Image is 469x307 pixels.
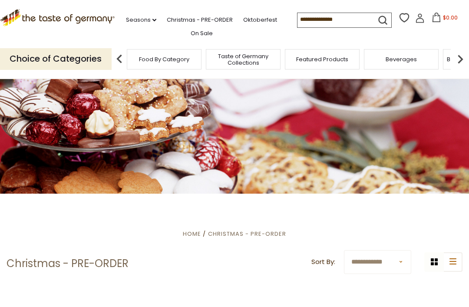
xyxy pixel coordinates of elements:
a: Beverages [386,56,417,63]
a: Seasons [126,15,156,25]
a: On Sale [191,29,213,38]
label: Sort By: [311,257,335,267]
button: $0.00 [426,13,463,26]
a: Home [183,230,201,238]
a: Food By Category [139,56,189,63]
a: Christmas - PRE-ORDER [167,15,233,25]
img: next arrow [452,50,469,68]
h1: Christmas - PRE-ORDER [7,257,129,270]
a: Featured Products [296,56,348,63]
img: previous arrow [111,50,128,68]
a: Oktoberfest [243,15,277,25]
a: Taste of Germany Collections [208,53,278,66]
span: $0.00 [443,14,458,21]
a: Christmas - PRE-ORDER [208,230,286,238]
